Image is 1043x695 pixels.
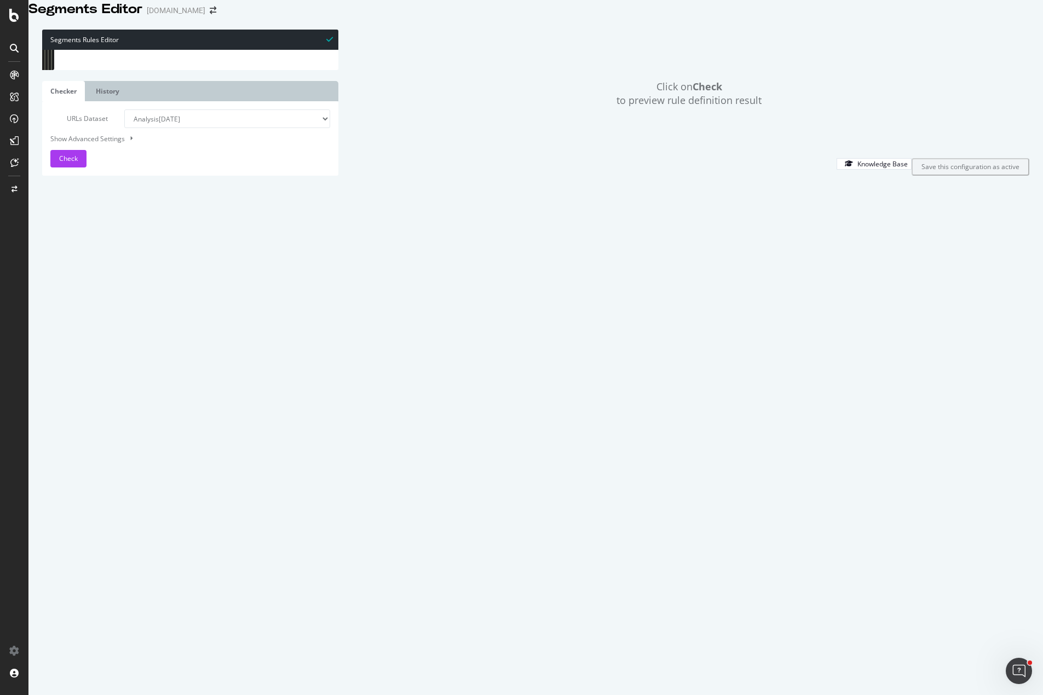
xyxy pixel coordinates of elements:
[857,159,908,169] div: Knowledge Base
[59,154,78,163] span: Check
[50,150,87,167] button: Check
[42,81,85,101] a: Checker
[88,81,128,101] a: History
[837,159,912,168] a: Knowledge Base
[326,34,333,44] span: Syntax is valid
[837,158,912,170] button: Knowledge Base
[42,109,116,128] label: URLs Dataset
[616,80,762,108] span: Click on to preview rule definition result
[693,80,722,93] strong: Check
[42,30,338,50] div: Segments Rules Editor
[42,134,322,144] div: Show Advanced Settings
[921,162,1019,171] div: Save this configuration as active
[912,158,1029,176] button: Save this configuration as active
[1006,658,1032,684] iframe: Intercom live chat
[210,7,216,14] div: arrow-right-arrow-left
[147,5,205,16] div: [DOMAIN_NAME]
